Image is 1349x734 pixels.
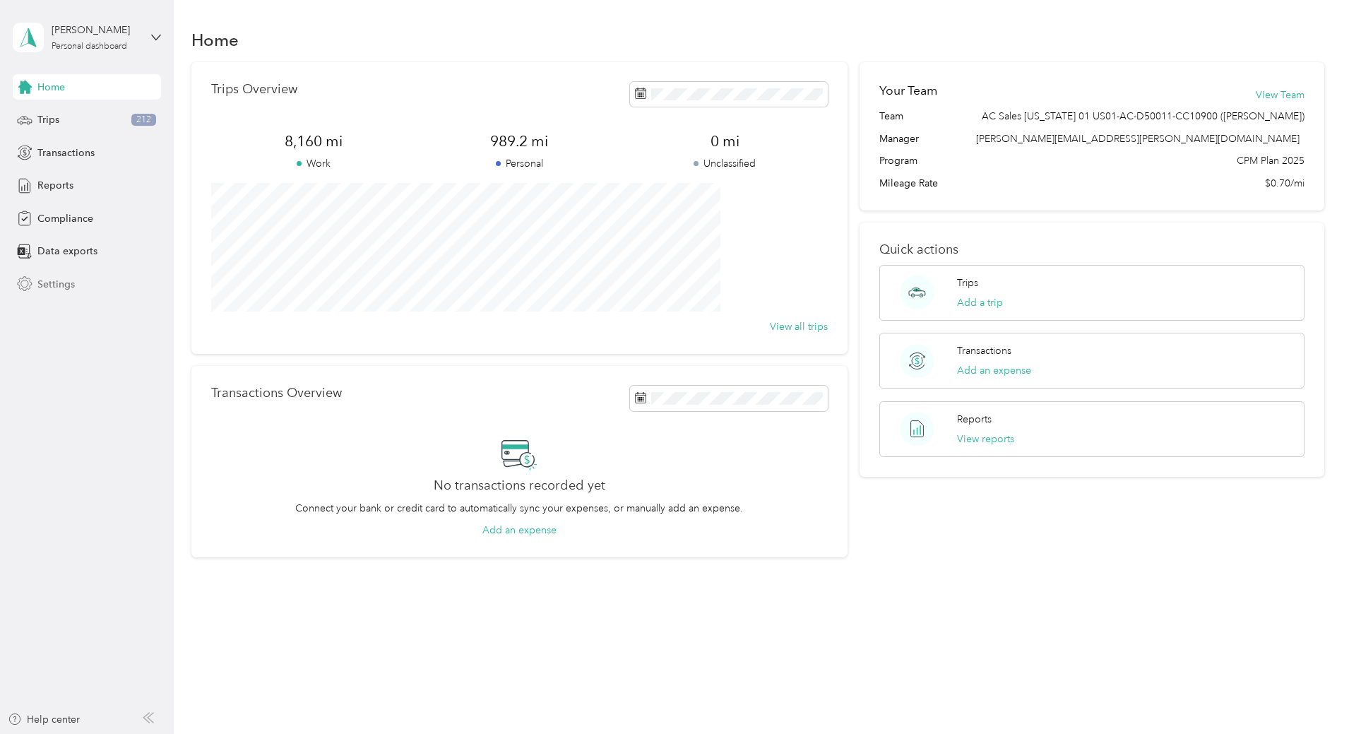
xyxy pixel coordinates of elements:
p: Work [211,156,417,171]
p: Connect your bank or credit card to automatically sync your expenses, or manually add an expense. [295,501,743,516]
p: Reports [957,412,992,427]
p: Transactions Overview [211,386,342,401]
button: View reports [957,432,1014,446]
span: Manager [879,131,919,146]
h2: No transactions recorded yet [434,478,605,493]
p: Personal [417,156,622,171]
p: Trips [957,276,978,290]
p: Trips Overview [211,82,297,97]
span: Mileage Rate [879,176,938,191]
button: View Team [1256,88,1305,102]
span: 989.2 mi [417,131,622,151]
span: Team [879,109,903,124]
button: Add a trip [957,295,1003,310]
span: 8,160 mi [211,131,417,151]
h2: Your Team [879,82,937,100]
span: Trips [37,112,59,127]
span: Home [37,80,65,95]
span: CPM Plan 2025 [1237,153,1305,168]
span: $0.70/mi [1265,176,1305,191]
iframe: Everlance-gr Chat Button Frame [1270,655,1349,734]
span: Transactions [37,146,95,160]
button: Add an expense [482,523,557,538]
span: Settings [37,277,75,292]
p: Quick actions [879,242,1305,257]
p: Transactions [957,343,1011,358]
div: [PERSON_NAME] [52,23,140,37]
p: Unclassified [622,156,828,171]
button: View all trips [770,319,828,334]
button: Add an expense [957,363,1031,378]
span: Compliance [37,211,93,226]
span: [PERSON_NAME][EMAIL_ADDRESS][PERSON_NAME][DOMAIN_NAME] [976,133,1300,145]
div: Personal dashboard [52,42,127,51]
span: Data exports [37,244,97,259]
span: Program [879,153,917,168]
button: Help center [8,712,80,727]
h1: Home [191,32,239,47]
span: 212 [131,114,156,126]
span: Reports [37,178,73,193]
span: AC Sales [US_STATE] 01 US01-AC-D50011-CC10900 ([PERSON_NAME]) [982,109,1305,124]
span: 0 mi [622,131,828,151]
